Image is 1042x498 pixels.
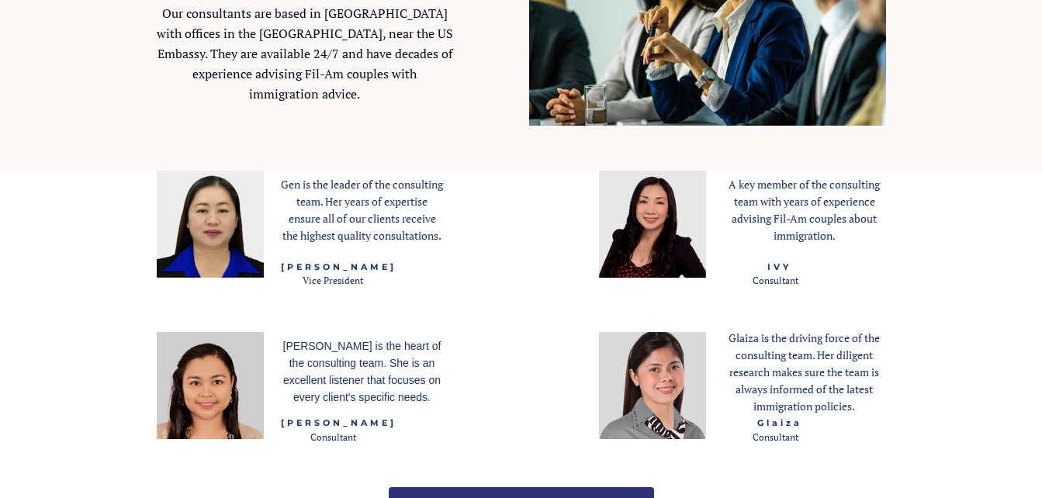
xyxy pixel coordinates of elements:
span: A key member of the consulting team with years of experience advising Fil-Am couples about immigr... [729,177,880,243]
span: Consultant [753,431,798,443]
span: Our consultants are based in [GEOGRAPHIC_DATA] with offices in the [GEOGRAPHIC_DATA], near the US... [157,5,453,102]
span: Glaiza is the driving force of the consulting team. Her diligent research makes sure the team is ... [729,330,880,413]
span: Consultant [310,431,356,443]
span: Gen is the leader of the consulting team. Her years of expertise ensure all of our clients receiv... [281,177,443,243]
span: Glaiza [757,417,802,428]
span: [PERSON_NAME] [281,261,396,272]
span: Consultant [753,275,798,286]
span: Vice President [303,275,363,286]
p: [PERSON_NAME] is the heart of the consulting team. She is an excellent listener that focuses on e... [281,337,444,406]
span: [PERSON_NAME] [281,417,396,428]
span: IVY [767,261,791,272]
